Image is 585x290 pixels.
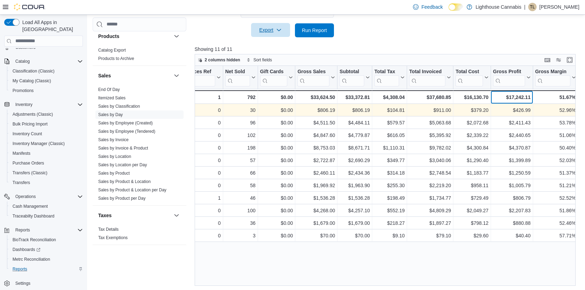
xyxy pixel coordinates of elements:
span: Sales by Location per Day [98,162,147,168]
div: $4,809.29 [409,206,451,215]
div: $0.00 [260,181,293,190]
div: $198.49 [374,194,405,202]
button: Reports [7,264,86,274]
div: 0 [182,106,220,114]
span: Purchase Orders [10,159,83,167]
div: $1,734.77 [409,194,451,202]
div: Invoices Ref [182,68,215,75]
div: $1,290.40 [455,156,488,165]
div: $4,484.11 [340,119,370,127]
span: Inventory Count [10,130,83,138]
div: $2,049.27 [455,206,488,215]
div: Total Tax [374,68,399,75]
div: $5,395.92 [409,131,451,139]
div: $1,679.00 [340,219,370,227]
button: Classification (Classic) [7,66,86,76]
a: Cash Management [10,202,50,211]
div: $2,072.68 [455,119,488,127]
div: Sales [93,85,186,205]
span: Run Report [302,27,327,34]
span: Operations [13,192,83,201]
button: Products [98,33,171,40]
div: 198 [225,144,256,152]
span: Sales by Employee (Tendered) [98,129,155,134]
a: Purchase Orders [10,159,47,167]
span: Catalog [15,59,30,64]
a: Sales by Employee (Tendered) [98,129,155,134]
span: TL [530,3,535,11]
p: | [524,3,525,11]
button: Taxes [98,212,171,219]
div: Products [93,46,186,66]
button: Keyboard shortcuts [543,56,552,64]
button: BioTrack Reconciliation [7,235,86,245]
div: $8,671.71 [340,144,370,152]
div: $2,219.20 [409,181,451,190]
button: Promotions [7,86,86,96]
a: Traceabilty Dashboard [10,212,57,220]
button: Cash Management [7,201,86,211]
button: Transfers (Classic) [7,168,86,178]
button: Invoices Ref [182,68,220,86]
a: Sales by Product & Location [98,179,151,184]
div: 0 [182,119,220,127]
div: 51.06% [535,131,576,139]
div: Gross Profit [493,68,525,75]
a: Settings [13,279,33,288]
span: Settings [15,281,30,286]
div: $0.00 [260,219,293,227]
div: $1,679.00 [297,219,335,227]
div: $255.30 [374,181,405,190]
span: Transfers [13,180,30,185]
button: Export [251,23,290,37]
div: $579.57 [374,119,405,127]
div: $0.00 [260,106,293,114]
div: Subtotal [340,68,364,75]
span: Bulk Pricing Import [10,120,83,128]
span: Inventory [15,102,32,107]
a: Metrc Reconciliation [10,255,53,264]
a: Promotions [10,86,37,95]
span: Classification (Classic) [10,67,83,75]
div: $4,847.60 [297,131,335,139]
div: Gift Card Sales [260,68,287,86]
div: 0 [182,169,220,177]
div: Tim Li [528,3,537,11]
a: Sales by Product per Day [98,196,146,201]
div: Net Sold [225,68,250,75]
div: 57 [225,156,256,165]
div: 1 [182,194,220,202]
span: Sales by Location [98,154,131,159]
div: $798.12 [455,219,488,227]
div: $218.27 [374,219,405,227]
div: $552.19 [374,206,405,215]
div: 96 [225,119,256,127]
div: 0 [182,181,220,190]
a: End Of Day [98,87,120,92]
input: Dark Mode [448,3,463,11]
div: $426.99 [493,106,531,114]
a: Inventory Manager (Classic) [10,139,68,148]
span: Tax Details [98,227,119,232]
div: 30 [225,106,256,114]
div: $1,399.89 [493,156,531,165]
button: Sort fields [244,56,275,64]
a: Sales by Invoice [98,137,128,142]
div: 51.21% [535,181,576,190]
span: Sales by Product per Day [98,196,146,201]
span: Export [255,23,286,37]
div: Gift Cards [260,68,287,75]
div: $0.00 [260,194,293,202]
span: Inventory Manager (Classic) [10,139,83,148]
div: 52.46% [535,219,576,227]
span: BioTrack Reconciliation [10,236,83,244]
button: Display options [554,56,563,64]
span: Reports [15,227,30,233]
button: Gift Cards [260,68,293,86]
a: Products to Archive [98,56,134,61]
div: $1,969.92 [297,181,335,190]
p: Lighthouse Cannabis [476,3,522,11]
